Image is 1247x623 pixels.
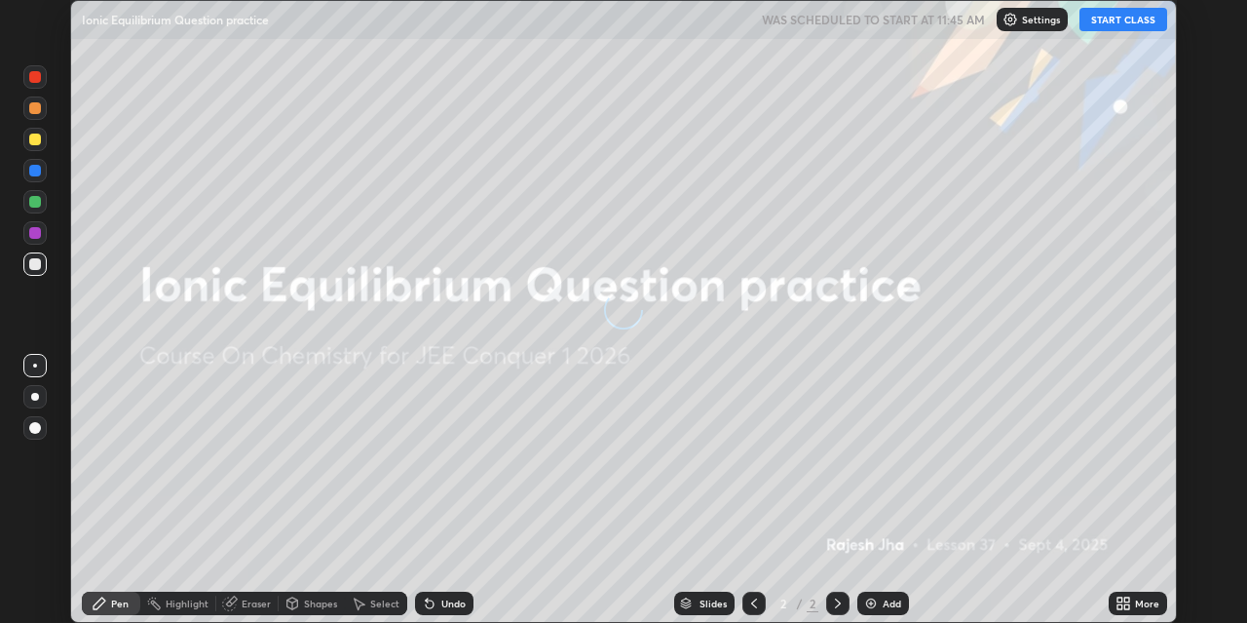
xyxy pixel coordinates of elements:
[242,599,271,608] div: Eraser
[1079,8,1167,31] button: START CLASS
[111,599,129,608] div: Pen
[774,598,793,609] div: 2
[1002,12,1018,27] img: class-settings-icons
[863,596,879,611] img: add-slide-button
[370,599,399,608] div: Select
[762,11,985,28] h5: WAS SCHEDULED TO START AT 11:45 AM
[699,599,727,608] div: Slides
[807,595,818,612] div: 2
[797,598,803,609] div: /
[1022,15,1060,24] p: Settings
[166,599,208,608] div: Highlight
[304,599,337,608] div: Shapes
[82,12,269,27] p: Ionic Equilibrium Question practice
[441,599,466,608] div: Undo
[1135,599,1159,608] div: More
[883,599,901,608] div: Add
